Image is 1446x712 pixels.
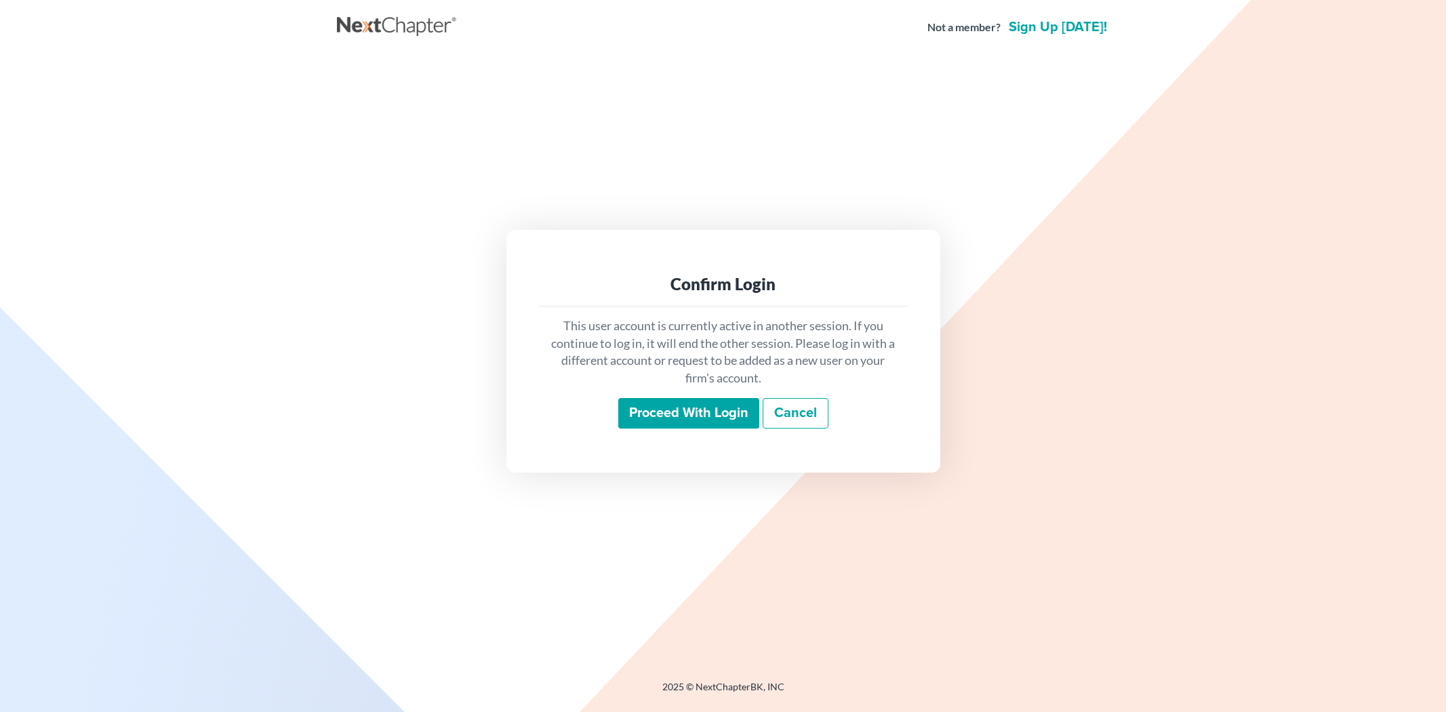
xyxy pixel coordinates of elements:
[618,398,759,429] input: Proceed with login
[550,273,897,295] div: Confirm Login
[927,20,1001,35] strong: Not a member?
[763,398,828,429] a: Cancel
[337,680,1110,705] div: 2025 © NextChapterBK, INC
[550,317,897,387] p: This user account is currently active in another session. If you continue to log in, it will end ...
[1006,20,1110,34] a: Sign up [DATE]!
